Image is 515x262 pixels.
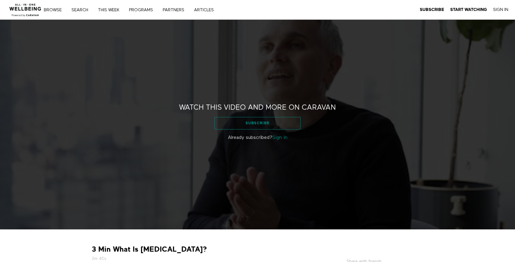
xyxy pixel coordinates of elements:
[42,8,68,12] a: Browse
[96,8,126,12] a: THIS WEEK
[214,117,301,129] a: Subscribe
[92,256,296,262] h5: 2m 40s
[493,7,508,12] a: Sign In
[450,7,487,12] a: Start Watching
[92,245,207,254] strong: 3 Min What Is [MEDICAL_DATA]?
[179,103,336,112] h2: Watch this video and more on CARAVAN
[161,8,191,12] a: PARTNERS
[127,8,159,12] a: PROGRAMS
[48,7,226,13] nav: Primary
[192,8,220,12] a: ARTICLES
[168,134,347,141] p: Already subscribed?
[69,8,95,12] a: Search
[420,7,444,12] a: Subscribe
[272,135,287,140] a: Sign in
